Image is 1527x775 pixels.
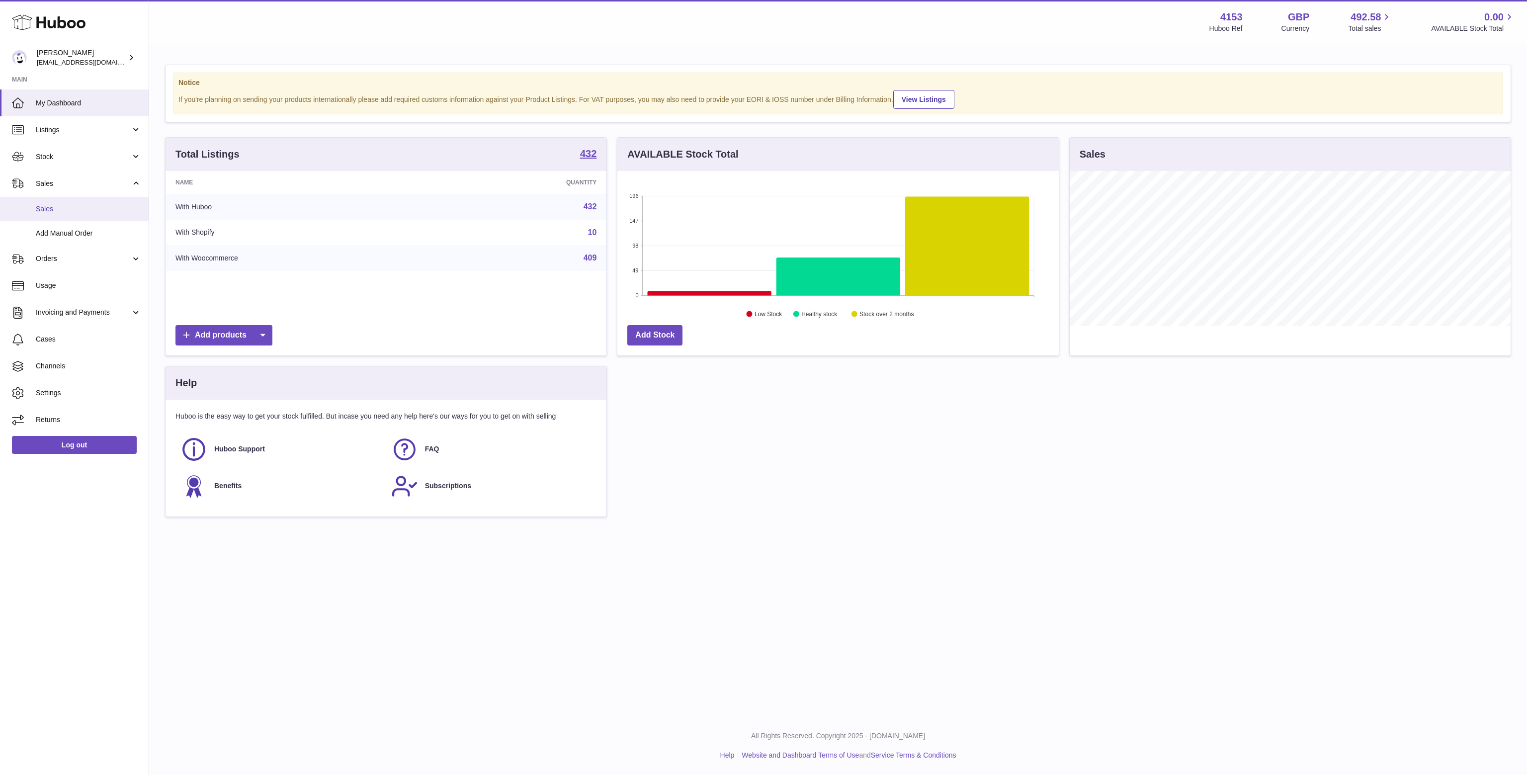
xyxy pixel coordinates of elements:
[175,325,272,345] a: Add products
[871,751,956,759] a: Service Terms & Conditions
[178,88,1498,109] div: If you're planning on sending your products internationally please add required customs informati...
[36,308,131,317] span: Invoicing and Payments
[36,415,141,425] span: Returns
[36,229,141,238] span: Add Manual Order
[738,751,956,760] li: and
[720,751,735,759] a: Help
[36,254,131,263] span: Orders
[1288,10,1309,24] strong: GBP
[166,171,439,194] th: Name
[36,361,141,371] span: Channels
[633,267,639,273] text: 49
[627,325,682,345] a: Add Stock
[36,281,141,290] span: Usage
[1348,10,1392,33] a: 492.58 Total sales
[166,220,439,246] td: With Shopify
[425,444,439,454] span: FAQ
[166,194,439,220] td: With Huboo
[629,218,638,224] text: 147
[1080,148,1105,161] h3: Sales
[36,335,141,344] span: Cases
[391,473,592,500] a: Subscriptions
[36,125,131,135] span: Listings
[1431,10,1515,33] a: 0.00 AVAILABLE Stock Total
[37,48,126,67] div: [PERSON_NAME]
[859,311,914,318] text: Stock over 2 months
[629,193,638,199] text: 196
[742,751,859,759] a: Website and Dashboard Terms of Use
[633,243,639,249] text: 98
[178,78,1498,87] strong: Notice
[1348,24,1392,33] span: Total sales
[584,254,597,262] a: 409
[175,412,596,421] p: Huboo is the easy way to get your stock fulfilled. But incase you need any help here's our ways f...
[214,481,242,491] span: Benefits
[214,444,265,454] span: Huboo Support
[893,90,954,109] a: View Listings
[584,202,597,211] a: 432
[580,149,596,161] a: 432
[36,179,131,188] span: Sales
[439,171,607,194] th: Quantity
[36,388,141,398] span: Settings
[802,311,838,318] text: Healthy stock
[425,481,471,491] span: Subscriptions
[166,245,439,271] td: With Woocommerce
[12,436,137,454] a: Log out
[180,436,381,463] a: Huboo Support
[37,58,146,66] span: [EMAIL_ADDRESS][DOMAIN_NAME]
[636,292,639,298] text: 0
[1209,24,1243,33] div: Huboo Ref
[175,376,197,390] h3: Help
[36,152,131,162] span: Stock
[580,149,596,159] strong: 432
[1351,10,1381,24] span: 492.58
[1281,24,1310,33] div: Currency
[588,228,597,237] a: 10
[391,436,592,463] a: FAQ
[1431,24,1515,33] span: AVAILABLE Stock Total
[36,98,141,108] span: My Dashboard
[36,204,141,214] span: Sales
[1484,10,1504,24] span: 0.00
[175,148,240,161] h3: Total Listings
[1220,10,1243,24] strong: 4153
[627,148,738,161] h3: AVAILABLE Stock Total
[12,50,27,65] img: sales@kasefilters.com
[157,731,1519,741] p: All Rights Reserved. Copyright 2025 - [DOMAIN_NAME]
[180,473,381,500] a: Benefits
[755,311,782,318] text: Low Stock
